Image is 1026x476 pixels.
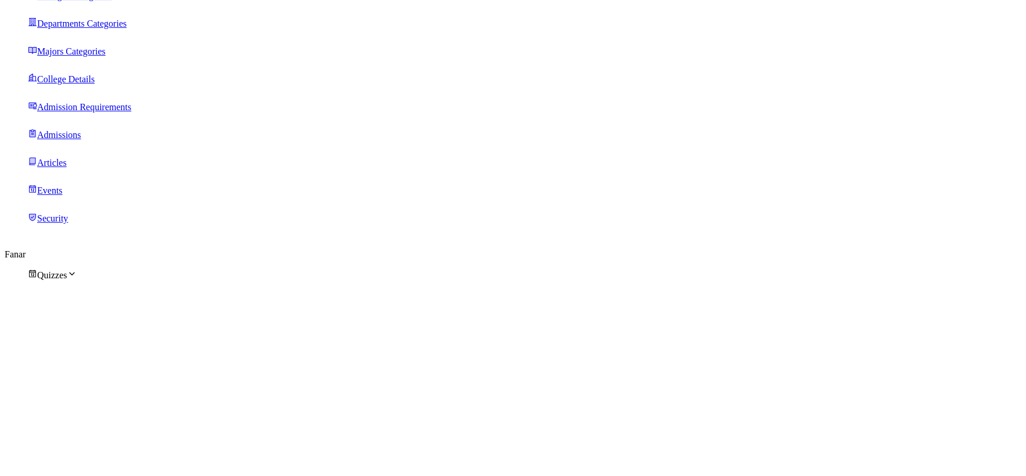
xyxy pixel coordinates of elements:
a: Articles [28,158,67,168]
a: Security [28,213,68,223]
span: Security [37,213,68,223]
span: College Details [37,74,95,84]
a: Admissions [28,130,81,140]
a: Admission Requirements [28,102,131,112]
span: Admissions [37,130,81,140]
span: Events [37,186,63,195]
span: Quizzes [37,270,67,280]
span: Majors Categories [37,46,106,56]
span: Admission Requirements [37,102,131,112]
span: Departments Categories [37,19,127,28]
div: Fanar [5,249,173,260]
a: Events [28,186,63,195]
a: Departments Categories [28,19,127,28]
a: Majors Categories [28,46,106,56]
span: Articles [37,158,67,168]
a: College Details [28,74,95,84]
